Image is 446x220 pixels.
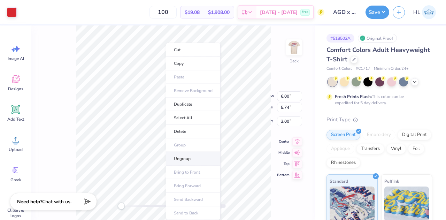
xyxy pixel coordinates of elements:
[326,158,360,168] div: Rhinestones
[290,58,299,64] div: Back
[260,9,298,16] span: [DATE] - [DATE]
[208,9,230,16] span: $1,908.00
[384,177,399,185] span: Puff Ink
[328,5,362,19] input: Untitled Design
[185,9,200,16] span: $19.08
[7,116,24,122] span: Add Text
[118,203,125,210] div: Accessibility label
[398,130,431,140] div: Digital Print
[277,150,290,155] span: Middle
[326,144,354,154] div: Applique
[42,198,71,205] span: Chat with us.
[326,66,352,72] span: Comfort Colors
[386,144,406,154] div: Vinyl
[287,40,301,54] img: Back
[8,56,24,61] span: Image AI
[422,5,436,19] img: Hannah Lake
[166,111,221,125] li: Select All
[302,10,308,15] span: Free
[277,139,290,144] span: Center
[410,5,439,19] a: HL
[277,172,290,178] span: Bottom
[326,46,430,63] span: Comfort Colors Adult Heavyweight T-Shirt
[166,57,221,70] li: Copy
[9,147,23,152] span: Upload
[362,130,395,140] div: Embroidery
[326,34,354,43] div: # 518502A
[326,130,360,140] div: Screen Print
[335,94,372,99] strong: Fresh Prints Flash:
[335,93,421,106] div: This color can be expedited for 5 day delivery.
[413,8,420,16] span: HL
[166,125,221,138] li: Delete
[166,98,221,111] li: Duplicate
[10,177,21,183] span: Greek
[356,66,370,72] span: # C1717
[374,66,409,72] span: Minimum Order: 24 +
[166,43,221,57] li: Cut
[166,152,221,166] li: Ungroup
[326,116,432,124] div: Print Type
[4,207,27,219] span: Clipart & logos
[330,177,348,185] span: Standard
[366,6,389,19] button: Save
[358,34,397,43] div: Original Proof
[149,6,177,18] input: – –
[408,144,424,154] div: Foil
[8,86,23,92] span: Designs
[277,161,290,167] span: Top
[17,198,42,205] strong: Need help?
[356,144,384,154] div: Transfers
